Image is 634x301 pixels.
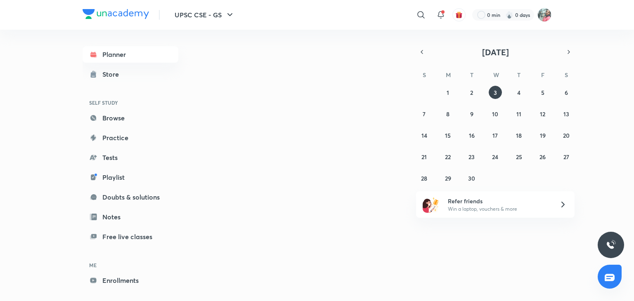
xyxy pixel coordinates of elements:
[536,107,549,120] button: September 12, 2025
[83,9,149,19] img: Company Logo
[468,174,475,182] abbr: September 30, 2025
[421,153,427,161] abbr: September 21, 2025
[468,153,475,161] abbr: September 23, 2025
[536,129,549,142] button: September 19, 2025
[560,107,573,120] button: September 13, 2025
[83,189,178,205] a: Doubts & solutions
[83,110,178,126] a: Browse
[492,153,498,161] abbr: September 24, 2025
[465,86,478,99] button: September 2, 2025
[445,174,451,182] abbr: September 29, 2025
[421,132,427,139] abbr: September 14, 2025
[83,169,178,186] a: Playlist
[428,46,563,58] button: [DATE]
[517,89,520,96] abbr: September 4, 2025
[83,149,178,166] a: Tests
[540,110,545,118] abbr: September 12, 2025
[446,71,451,79] abbr: Monday
[83,9,149,21] a: Company Logo
[541,89,544,96] abbr: September 5, 2025
[470,71,473,79] abbr: Tuesday
[83,129,178,146] a: Practice
[560,86,573,99] button: September 6, 2025
[563,110,569,118] abbr: September 13, 2025
[441,86,454,99] button: September 1, 2025
[423,196,439,213] img: referral
[423,110,426,118] abbr: September 7, 2025
[512,129,525,142] button: September 18, 2025
[447,89,449,96] abbr: September 1, 2025
[516,110,521,118] abbr: September 11, 2025
[489,129,502,142] button: September 17, 2025
[465,150,478,163] button: September 23, 2025
[448,205,549,213] p: Win a laptop, vouchers & more
[560,150,573,163] button: September 27, 2025
[83,209,178,225] a: Notes
[83,66,178,82] a: Store
[418,172,431,185] button: September 28, 2025
[448,197,549,205] h6: Refer friends
[563,132,570,139] abbr: September 20, 2025
[512,107,525,120] button: September 11, 2025
[492,132,498,139] abbr: September 17, 2025
[565,89,568,96] abbr: September 6, 2025
[83,228,178,245] a: Free live classes
[470,89,473,96] abbr: September 2, 2025
[465,107,478,120] button: September 9, 2025
[418,129,431,142] button: September 14, 2025
[489,150,502,163] button: September 24, 2025
[418,150,431,163] button: September 21, 2025
[489,107,502,120] button: September 10, 2025
[563,153,569,161] abbr: September 27, 2025
[441,129,454,142] button: September 15, 2025
[469,132,475,139] abbr: September 16, 2025
[455,11,463,19] img: avatar
[83,258,178,272] h6: ME
[516,132,522,139] abbr: September 18, 2025
[418,107,431,120] button: September 7, 2025
[465,172,478,185] button: September 30, 2025
[83,272,178,289] a: Enrollments
[560,129,573,142] button: September 20, 2025
[505,11,513,19] img: streak
[492,110,498,118] abbr: September 10, 2025
[423,71,426,79] abbr: Sunday
[445,153,451,161] abbr: September 22, 2025
[541,71,544,79] abbr: Friday
[512,150,525,163] button: September 25, 2025
[445,132,451,139] abbr: September 15, 2025
[446,110,449,118] abbr: September 8, 2025
[517,71,520,79] abbr: Thursday
[441,107,454,120] button: September 8, 2025
[452,8,466,21] button: avatar
[470,110,473,118] abbr: September 9, 2025
[493,71,499,79] abbr: Wednesday
[441,150,454,163] button: September 22, 2025
[489,86,502,99] button: September 3, 2025
[494,89,497,96] abbr: September 3, 2025
[83,96,178,110] h6: SELF STUDY
[537,8,551,22] img: Prerna Pathak
[536,86,549,99] button: September 5, 2025
[539,153,546,161] abbr: September 26, 2025
[512,86,525,99] button: September 4, 2025
[421,174,427,182] abbr: September 28, 2025
[170,7,240,23] button: UPSC CSE - GS
[83,46,178,63] a: Planner
[536,150,549,163] button: September 26, 2025
[540,132,546,139] abbr: September 19, 2025
[441,172,454,185] button: September 29, 2025
[465,129,478,142] button: September 16, 2025
[482,47,509,58] span: [DATE]
[606,240,616,250] img: ttu
[102,69,124,79] div: Store
[516,153,522,161] abbr: September 25, 2025
[565,71,568,79] abbr: Saturday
